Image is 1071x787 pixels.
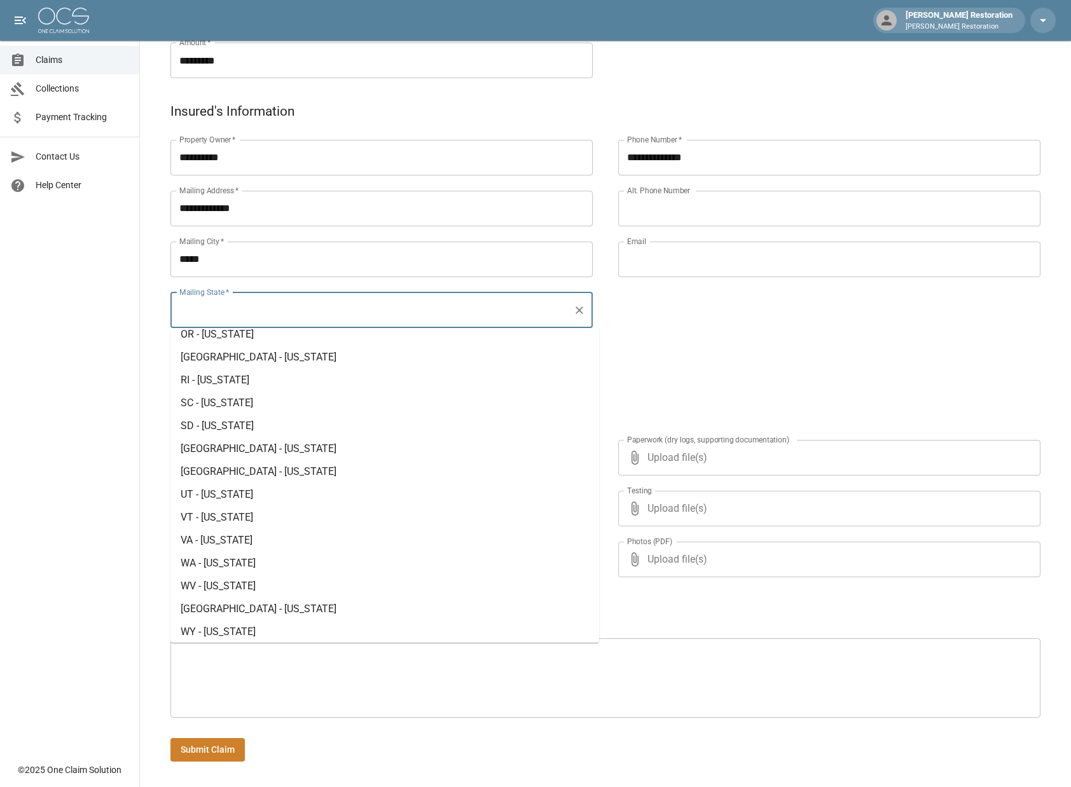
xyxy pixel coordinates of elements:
span: Payment Tracking [36,111,129,124]
span: Claims [36,53,129,67]
span: Upload file(s) [647,542,1006,577]
span: Contact Us [36,150,129,163]
span: SC - [US_STATE] [181,397,253,409]
span: [GEOGRAPHIC_DATA] - [US_STATE] [181,351,336,363]
label: Paperwork (dry logs, supporting documentation) [627,434,789,445]
span: RI - [US_STATE] [181,374,249,386]
label: Photos (PDF) [627,536,672,547]
span: Upload file(s) [647,491,1006,526]
span: Help Center [36,179,129,192]
span: Upload file(s) [647,440,1006,476]
span: [GEOGRAPHIC_DATA] - [US_STATE] [181,603,336,615]
span: WV - [US_STATE] [181,580,256,592]
span: Collections [36,82,129,95]
p: [PERSON_NAME] Restoration [906,22,1012,32]
img: ocs-logo-white-transparent.png [38,8,89,33]
div: © 2025 One Claim Solution [18,763,121,776]
button: open drawer [8,8,33,33]
label: Alt. Phone Number [627,185,690,196]
span: WA - [US_STATE] [181,557,256,569]
span: UT - [US_STATE] [181,488,253,500]
label: Email [627,236,646,247]
span: OR - [US_STATE] [181,328,254,340]
span: WY - [US_STATE] [181,626,256,638]
label: Mailing Address [179,185,238,196]
span: VT - [US_STATE] [181,511,253,523]
label: Mailing State [179,287,229,298]
button: Submit Claim [170,738,245,762]
span: [GEOGRAPHIC_DATA] - [US_STATE] [181,442,336,455]
span: VA - [US_STATE] [181,534,252,546]
label: Property Owner [179,134,236,145]
div: [PERSON_NAME] Restoration [901,9,1018,32]
span: SD - [US_STATE] [181,420,254,432]
label: Mailing City [179,236,225,247]
label: Phone Number [627,134,682,145]
button: Clear [570,301,588,319]
label: Testing [627,485,652,496]
label: Amount [179,37,211,48]
span: [GEOGRAPHIC_DATA] - [US_STATE] [181,465,336,477]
